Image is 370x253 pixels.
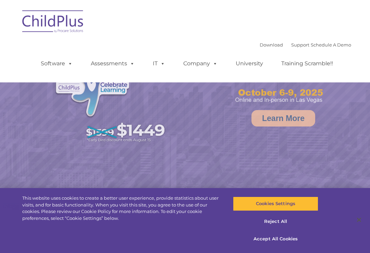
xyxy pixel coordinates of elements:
a: Schedule A Demo [311,42,351,48]
font: | [260,42,351,48]
a: IT [146,57,172,70]
a: Learn More [251,110,315,126]
a: University [229,57,270,70]
a: Download [260,42,283,48]
button: Close [351,212,367,227]
a: Support [291,42,309,48]
button: Cookies Settings [233,197,318,211]
a: Assessments [84,57,141,70]
a: Company [176,57,224,70]
a: Software [34,57,79,70]
button: Accept All Cookies [233,232,318,246]
a: Training Scramble!! [274,57,340,70]
button: Reject All [233,214,318,229]
img: ChildPlus by Procare Solutions [19,5,87,40]
div: This website uses cookies to create a better user experience, provide statistics about user visit... [22,195,222,222]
